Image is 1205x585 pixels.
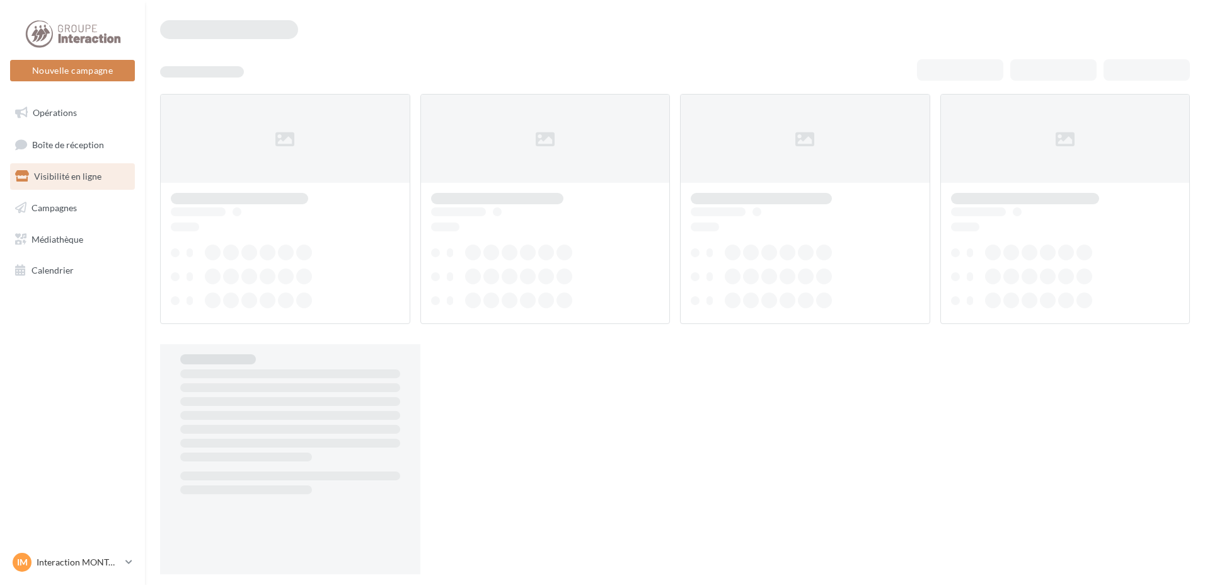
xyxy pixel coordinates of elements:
span: Campagnes [32,202,77,213]
a: Opérations [8,100,137,126]
a: Campagnes [8,195,137,221]
span: IM [17,556,28,569]
span: Médiathèque [32,233,83,244]
p: Interaction MONTAIGU [37,556,120,569]
span: Opérations [33,107,77,118]
a: Médiathèque [8,226,137,253]
span: Boîte de réception [32,139,104,149]
span: Calendrier [32,265,74,275]
a: Boîte de réception [8,131,137,158]
a: Calendrier [8,257,137,284]
a: IM Interaction MONTAIGU [10,550,135,574]
a: Visibilité en ligne [8,163,137,190]
span: Visibilité en ligne [34,171,101,182]
button: Nouvelle campagne [10,60,135,81]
